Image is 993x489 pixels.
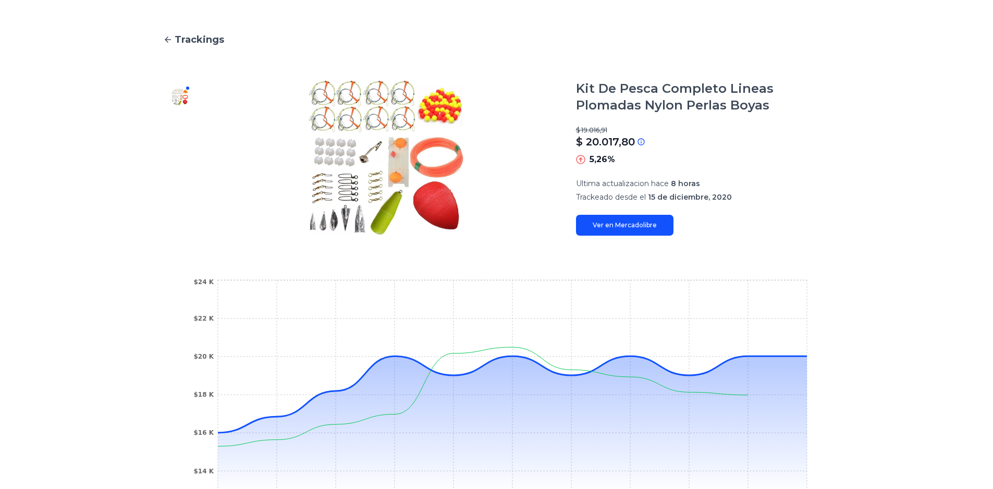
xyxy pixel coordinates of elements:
[576,179,669,188] span: Ultima actualizacion hace
[590,153,615,166] p: 5,26%
[193,315,214,322] tspan: $22 K
[671,179,700,188] span: 8 horas
[193,391,214,398] tspan: $18 K
[576,135,635,149] p: $ 20.017,80
[576,126,830,135] p: $ 19.016,91
[648,192,732,202] span: 15 de diciembre, 2020
[193,353,214,360] tspan: $20 K
[175,32,224,47] span: Trackings
[193,278,214,286] tspan: $24 K
[576,215,673,236] a: Ver en Mercadolibre
[163,32,830,47] a: Trackings
[576,192,646,202] span: Trackeado desde el
[193,429,214,436] tspan: $16 K
[171,89,188,105] img: Kit De Pesca Completo Lineas Plomadas Nylon Perlas Boyas
[193,468,214,475] tspan: $14 K
[576,80,830,114] h1: Kit De Pesca Completo Lineas Plomadas Nylon Perlas Boyas
[217,80,555,236] img: Kit De Pesca Completo Lineas Plomadas Nylon Perlas Boyas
